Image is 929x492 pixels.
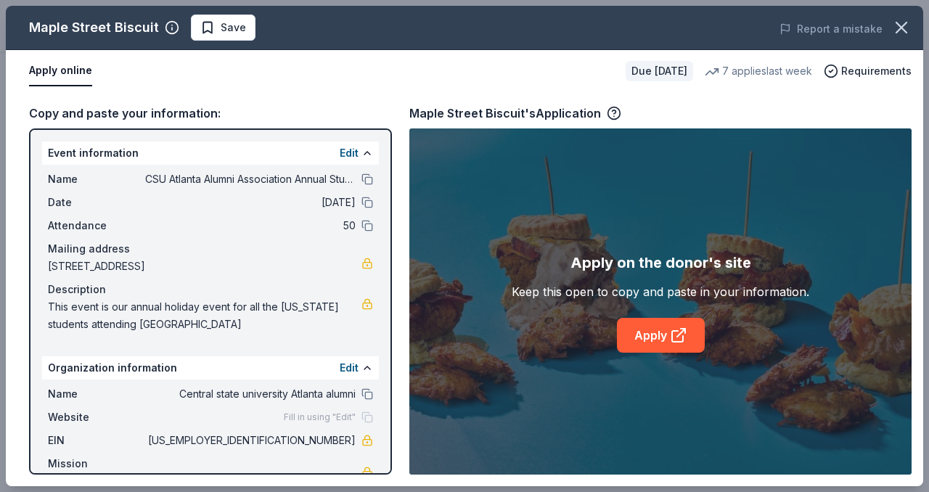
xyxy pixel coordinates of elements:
button: Edit [340,359,359,377]
span: Attendance [48,217,145,234]
button: Edit [340,144,359,162]
button: Apply online [29,56,92,86]
span: Date [48,194,145,211]
button: Save [191,15,255,41]
span: EIN [48,432,145,449]
span: [DATE] [145,194,356,211]
button: Requirements [824,62,912,80]
div: Event information [42,142,379,165]
span: Central state university Atlanta alumni [145,385,356,403]
span: Name [48,385,145,403]
span: Requirements [841,62,912,80]
span: Website [48,409,145,426]
span: Save [221,19,246,36]
span: 50 [145,217,356,234]
span: [US_EMPLOYER_IDENTIFICATION_NUMBER] [145,432,356,449]
div: Maple Street Biscuit's Application [409,104,621,123]
span: [STREET_ADDRESS] [48,258,361,275]
div: Description [48,281,373,298]
div: Keep this open to copy and paste in your information. [512,283,809,300]
div: Maple Street Biscuit [29,16,159,39]
div: Mailing address [48,240,373,258]
span: This event is our annual holiday event for all the [US_STATE] students attending [GEOGRAPHIC_DATA] [48,298,361,333]
span: Name [48,171,145,188]
a: Apply [617,318,705,353]
span: CSU Atlanta Alumni Association Annual Student Holiday Event [145,171,356,188]
span: Mission statement [48,455,145,490]
div: Organization information [42,356,379,380]
div: Copy and paste your information: [29,104,392,123]
div: Due [DATE] [626,61,693,81]
div: Apply on the donor's site [570,251,751,274]
div: 7 applies last week [705,62,812,80]
span: Fill in using "Edit" [284,411,356,423]
button: Report a mistake [779,20,883,38]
